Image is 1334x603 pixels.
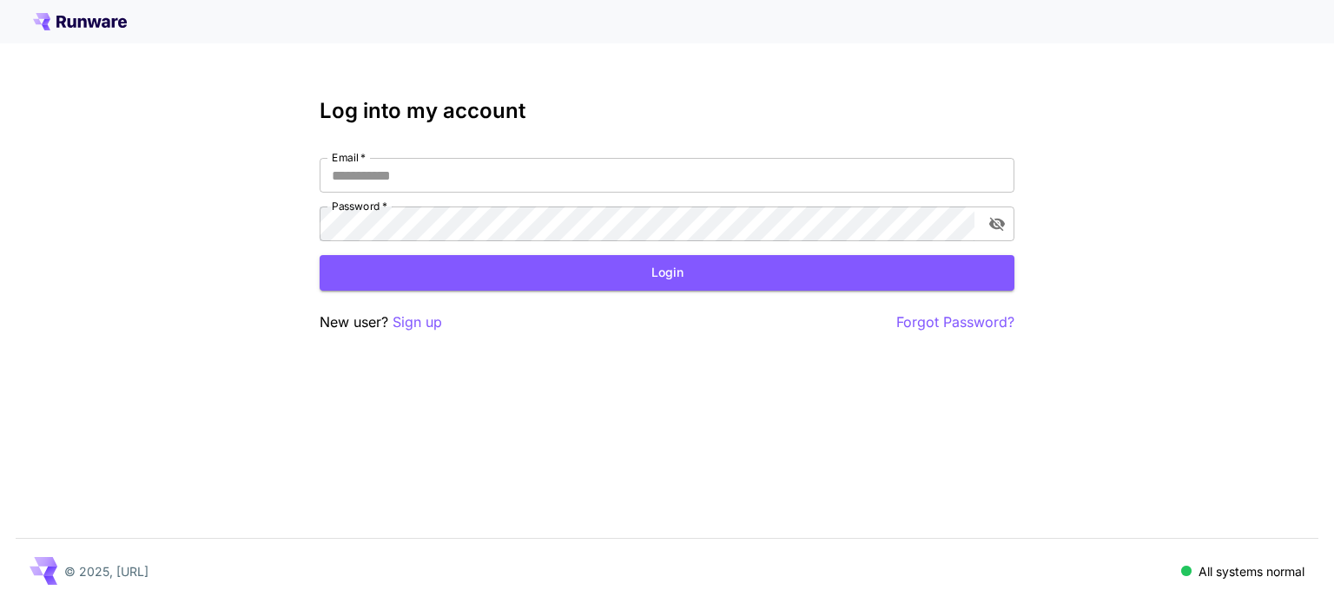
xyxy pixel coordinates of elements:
[320,255,1014,291] button: Login
[896,311,1014,333] button: Forgot Password?
[332,150,366,165] label: Email
[332,199,387,213] label: Password
[981,208,1013,239] button: toggle password visibility
[320,99,1014,123] h3: Log into my account
[393,311,442,333] button: Sign up
[1199,562,1304,580] p: All systems normal
[64,562,149,580] p: © 2025, [URL]
[320,311,442,333] p: New user?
